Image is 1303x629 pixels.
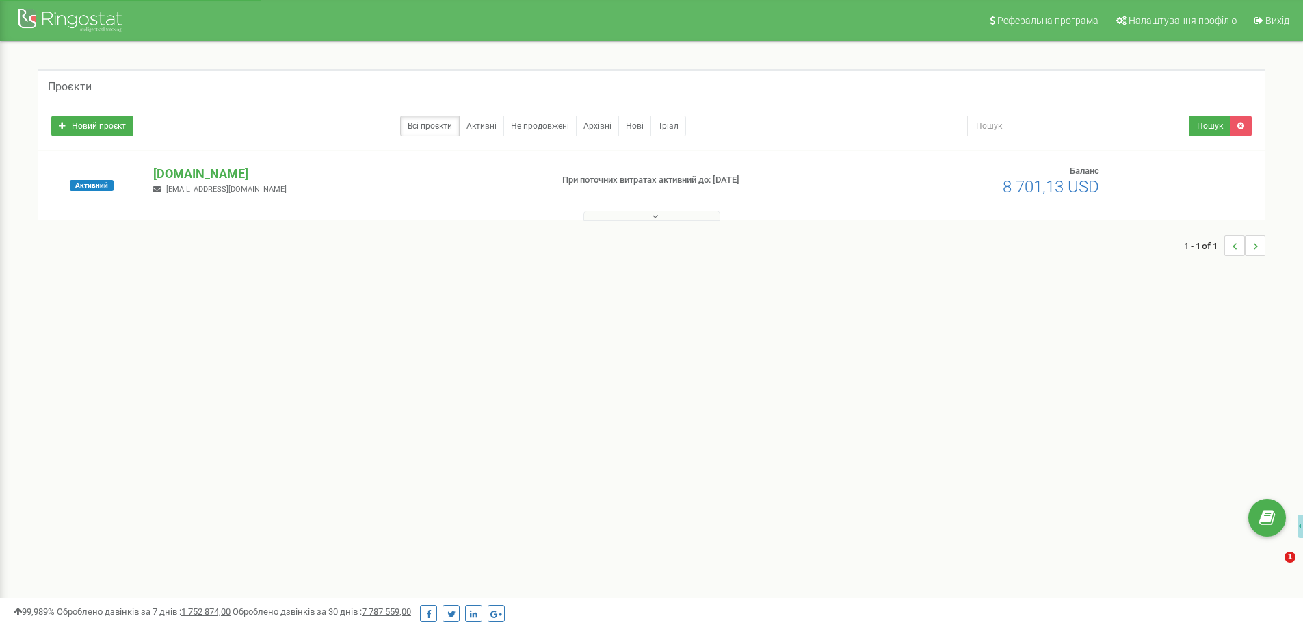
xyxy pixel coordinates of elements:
a: Активні [459,116,504,136]
span: Баланс [1070,166,1099,176]
u: 7 787 559,00 [362,606,411,617]
a: Новий проєкт [51,116,133,136]
button: Пошук [1189,116,1230,136]
span: Реферальна програма [997,15,1098,26]
span: Налаштування профілю [1129,15,1237,26]
p: При поточних витратах активний до: [DATE] [562,174,847,187]
span: Оброблено дзвінків за 30 днів : [233,606,411,617]
span: [EMAIL_ADDRESS][DOMAIN_NAME] [166,185,287,194]
a: Не продовжені [503,116,577,136]
span: 99,989% [14,606,55,617]
span: Активний [70,180,114,191]
span: 1 - 1 of 1 [1184,235,1224,256]
a: Тріал [650,116,686,136]
a: Архівні [576,116,619,136]
span: Оброблено дзвінків за 7 днів : [57,606,231,617]
u: 1 752 874,00 [181,606,231,617]
span: 8 701,13 USD [1003,177,1099,196]
a: Нові [618,116,651,136]
h5: Проєкти [48,81,92,93]
span: Вихід [1265,15,1289,26]
iframe: Intercom live chat [1256,552,1289,585]
span: 1 [1285,552,1295,563]
p: [DOMAIN_NAME] [153,165,540,183]
a: Всі проєкти [400,116,460,136]
nav: ... [1184,222,1265,270]
input: Пошук [967,116,1190,136]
